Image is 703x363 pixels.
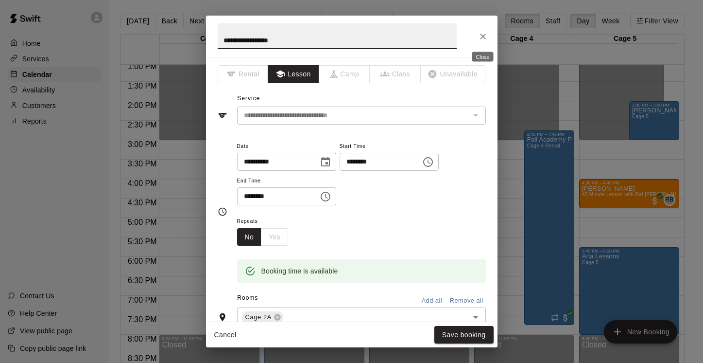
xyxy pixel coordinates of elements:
[261,262,338,280] div: Booking time is available
[421,65,486,83] span: The type of an existing booking cannot be changed
[218,110,227,120] svg: Service
[218,312,227,322] svg: Rooms
[434,326,494,344] button: Save booking
[237,228,262,246] button: No
[316,187,335,206] button: Choose time, selected time is 3:45 PM
[370,65,421,83] span: The type of an existing booking cannot be changed
[447,293,486,309] button: Remove all
[237,228,289,246] div: outlined button group
[237,95,260,102] span: Service
[218,65,269,83] span: The type of an existing booking cannot be changed
[416,293,447,309] button: Add all
[472,52,494,62] div: Close
[237,294,258,301] span: Rooms
[474,28,492,45] button: Close
[241,312,276,322] span: Cage 2A
[241,311,284,323] div: Cage 2A
[316,152,335,172] button: Choose date, selected date is Sep 17, 2025
[210,326,241,344] button: Cancel
[237,175,336,188] span: End Time
[418,152,438,172] button: Choose time, selected time is 3:00 PM
[469,310,482,324] button: Open
[319,65,370,83] span: The type of an existing booking cannot be changed
[237,215,296,228] span: Repeats
[237,107,486,125] div: The service of an existing booking cannot be changed
[218,207,227,217] svg: Timing
[237,140,336,153] span: Date
[268,65,319,83] button: Lesson
[340,140,439,153] span: Start Time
